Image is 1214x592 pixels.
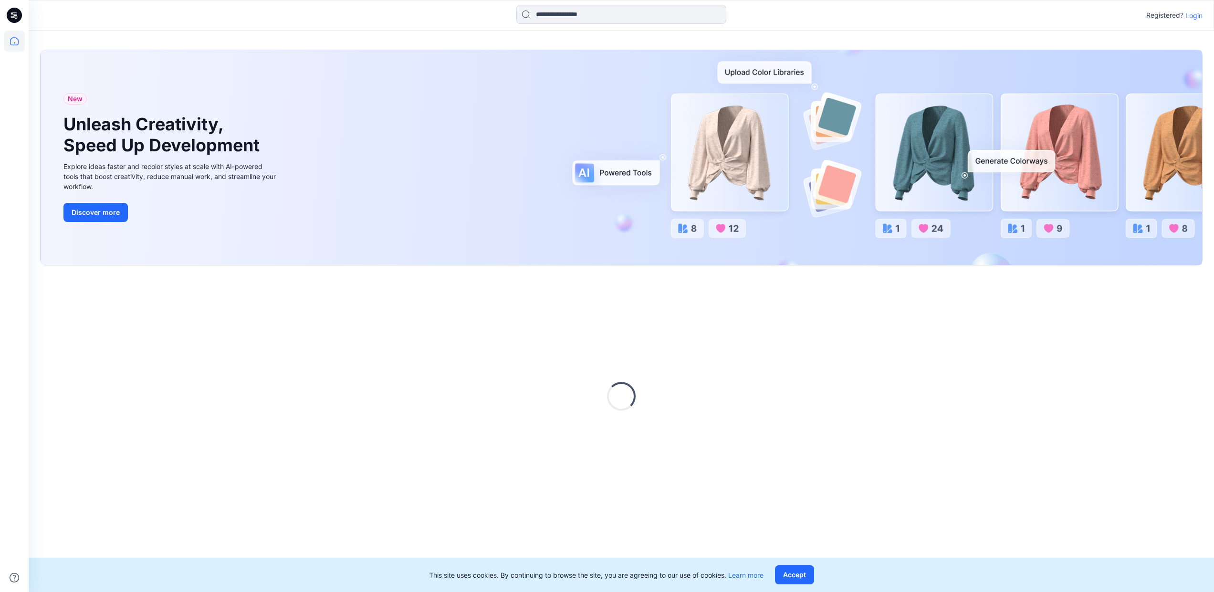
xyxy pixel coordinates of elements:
[68,93,83,105] span: New
[63,203,128,222] button: Discover more
[429,570,764,580] p: This site uses cookies. By continuing to browse the site, you are agreeing to our use of cookies.
[728,571,764,579] a: Learn more
[63,203,278,222] a: Discover more
[63,114,264,155] h1: Unleash Creativity, Speed Up Development
[63,161,278,191] div: Explore ideas faster and recolor styles at scale with AI-powered tools that boost creativity, red...
[1185,11,1203,21] p: Login
[1146,10,1183,21] p: Registered?
[775,565,814,584] button: Accept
